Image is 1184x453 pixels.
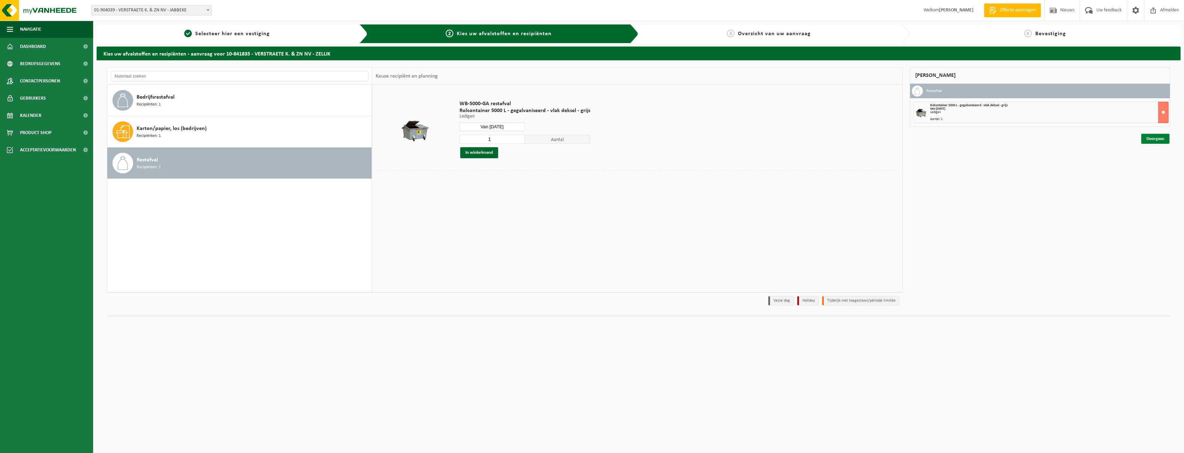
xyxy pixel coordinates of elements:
div: Ledigen [930,111,1168,114]
span: 4 [1024,30,1032,37]
a: Doorgaan [1141,134,1170,144]
button: Bedrijfsrestafval Recipiënten: 1 [107,85,372,116]
h2: Kies uw afvalstoffen en recipiënten - aanvraag voor 10-841835 - VERSTRAETE K. & ZN NV - ZELLIK [97,47,1181,60]
span: 3 [727,30,734,37]
strong: [PERSON_NAME] [939,8,974,13]
span: Recipiënten: 1 [137,164,161,171]
span: 01-904039 - VERSTRAETE K. & ZN NV - JABBEKE [91,6,211,15]
span: Bedrijfsrestafval [137,93,175,101]
span: Bedrijfsgegevens [20,55,60,72]
span: Recipiënten: 1 [137,101,161,108]
p: Ledigen [460,114,590,119]
h3: Restafval [926,85,942,97]
span: Overzicht van uw aanvraag [738,31,811,37]
span: WB-5000-GA restafval [460,100,590,107]
span: Recipiënten: 1 [137,133,161,139]
li: Tijdelijk niet toegestaan/période limitée [822,296,899,305]
span: Navigatie [20,21,41,38]
span: Contactpersonen [20,72,60,90]
input: Materiaal zoeken [111,71,368,81]
span: Bevestiging [1035,31,1066,37]
span: 01-904039 - VERSTRAETE K. & ZN NV - JABBEKE [91,5,212,16]
input: Selecteer datum [460,122,525,131]
span: Rolcontainer 5000 L - gegalvaniseerd - vlak deksel - grijs [460,107,590,114]
li: Vaste dag [768,296,794,305]
span: Acceptatievoorwaarden [20,141,76,159]
span: 2 [446,30,453,37]
button: In winkelmand [460,147,498,158]
span: Restafval [137,156,158,164]
a: Offerte aanvragen [984,3,1041,17]
span: 1 [184,30,192,37]
span: Dashboard [20,38,46,55]
span: Aantal [525,135,590,144]
div: Keuze recipiënt en planning [372,68,441,85]
button: Restafval Recipiënten: 1 [107,148,372,179]
button: Karton/papier, los (bedrijven) Recipiënten: 1 [107,116,372,148]
strong: Van [DATE] [930,107,945,111]
a: 1Selecteer hier een vestiging [100,30,354,38]
span: Gebruikers [20,90,46,107]
span: Rolcontainer 5000 L - gegalvaniseerd - vlak deksel - grijs [930,103,1008,107]
span: Selecteer hier een vestiging [195,31,270,37]
div: Aantal: 1 [930,118,1168,121]
span: Kies uw afvalstoffen en recipiënten [457,31,552,37]
div: [PERSON_NAME] [910,67,1171,84]
span: Karton/papier, los (bedrijven) [137,124,207,133]
span: Kalender [20,107,41,124]
li: Holiday [797,296,819,305]
span: Product Shop [20,124,51,141]
span: Offerte aanvragen [998,7,1037,14]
